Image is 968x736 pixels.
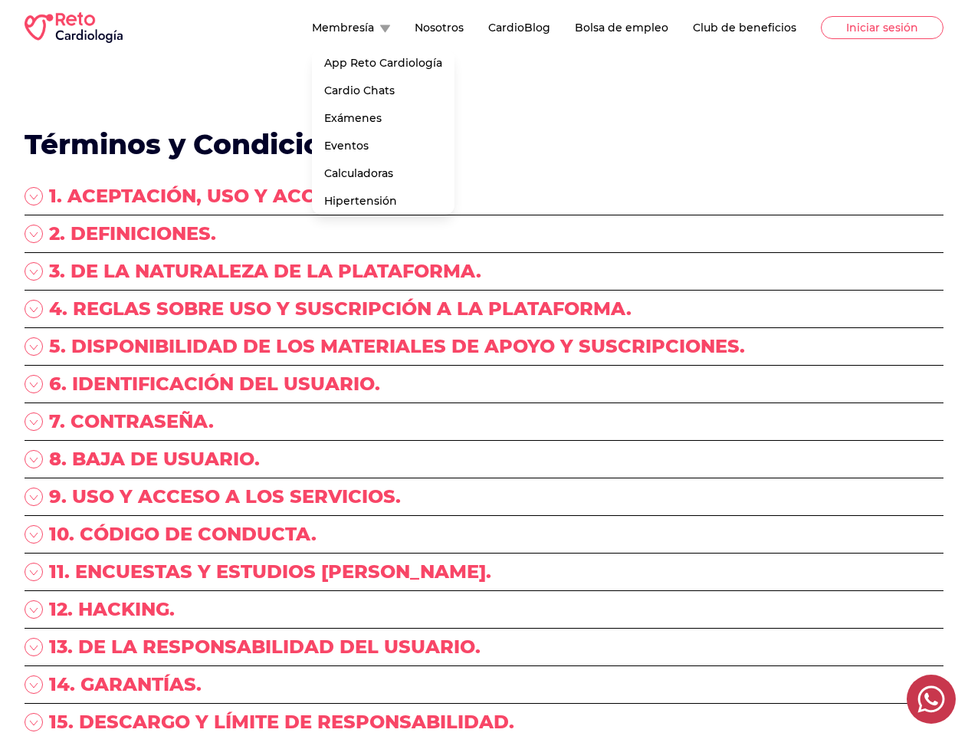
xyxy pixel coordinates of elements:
p: 5. DISPONIBILIDAD DE LOS MATERIALES DE APOYO Y SUSCRIPCIONES. [49,334,745,359]
p: 10. CÓDIGO DE CONDUCTA. [49,522,317,547]
button: Bolsa de empleo [575,20,668,35]
button: Nosotros [415,20,464,35]
p: 6. IDENTIFICACIÓN DEL USUARIO. [49,372,380,396]
a: App Reto Cardiología [312,49,454,77]
p: 14. GARANTÍAS. [49,672,202,697]
button: Iniciar sesión [821,16,943,39]
img: RETO Cardio Logo [25,12,123,43]
p: 8. BAJA DE USUARIO. [49,447,260,472]
a: Calculadoras [312,159,454,187]
button: Club de beneficios [693,20,796,35]
h1: Términos y Condiciones [25,129,943,159]
a: Cardio Chats [312,77,454,104]
p: 13. DE LA RESPONSABILIDAD DEL USUARIO. [49,635,481,659]
p: 4. REGLAS SOBRE USO Y SUSCRIPCIÓN A LA PLATAFORMA. [49,297,632,321]
p: 11. ENCUESTAS Y ESTUDIOS [PERSON_NAME]. [49,560,491,584]
p: 7. CONTRASEÑA. [49,409,214,434]
a: Eventos [312,132,454,159]
p: 2. DEFINICIONES. [49,222,216,246]
p: 12. HACKING. [49,597,175,622]
p: 15. DESCARGO Y LÍMITE DE RESPONSABILIDAD. [49,710,514,734]
a: Hipertensión [312,187,454,215]
button: CardioBlog [488,20,550,35]
p: 1. ACEPTACIÓN, USO Y ACCESO. [49,184,360,209]
button: Membresía [312,20,390,35]
p: 3. DE LA NATURALEZA DE LA PLATAFORMA. [49,259,481,284]
p: 9. USO Y ACCESO A LOS SERVICIOS. [49,485,401,509]
div: Exámenes [312,104,454,132]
